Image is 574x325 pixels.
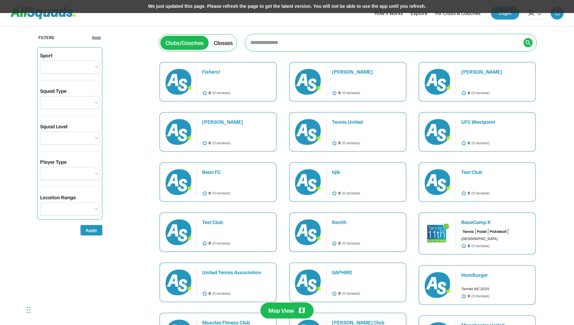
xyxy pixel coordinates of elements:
div: (0 reviews) [212,290,230,296]
div: BaseCamp X [461,218,530,226]
div: Squad Level [40,122,67,130]
div: (0 reviews) [342,190,360,196]
div: 0 [338,140,341,146]
div: (0 reviews) [471,140,490,146]
div: (0 reviews) [471,243,490,249]
img: star-01%20%282%29.svg [461,293,466,299]
img: AS-100x100%402x.png [424,272,450,298]
div: [PERSON_NAME] [202,118,271,126]
img: star-01%20%282%29.svg [202,291,207,296]
img: star-01%20%282%29.svg [202,241,207,246]
div: 0 [209,240,211,246]
div: Tarneit VIC 3029 [461,286,530,292]
div: Reset [92,35,101,40]
div: 0 [338,90,341,96]
img: star-01%20%282%29.svg [202,140,207,146]
div: 0 [209,140,211,146]
div: Xenith [332,218,401,226]
img: star-01%20%282%29.svg [461,90,466,96]
img: AS-100x100%402x.png [424,119,450,145]
div: (0 reviews) [342,290,360,296]
div: Squad Type [40,87,66,95]
img: star-01%20%282%29.svg [332,140,337,146]
div: (0 reviews) [471,90,490,96]
div: tijik [332,168,401,176]
div: (0 reviews) [342,140,360,146]
img: star-01%20%282%29.svg [332,241,337,246]
div: 0 [468,293,470,299]
div: Test Club [461,168,530,176]
img: AS-100x100%402x.png [165,219,191,245]
div: Map View [268,306,294,315]
div: FILTERS [38,34,54,41]
div: (0 reviews) [212,240,230,246]
button: Login [491,7,519,20]
div: (0 reviews) [342,240,360,246]
div: Pickleball [490,229,507,234]
div: (0 reviews) [471,190,490,196]
img: star-01%20%282%29.svg [202,90,207,96]
img: AS-100x100%402x.png [295,169,321,195]
div: (0 reviews) [212,140,230,146]
div: HamBurger [461,271,530,279]
div: Fishers! [202,68,271,76]
div: (0 reviews) [212,190,230,196]
div: How it works [375,10,403,16]
div: 0 [338,290,341,296]
img: star-01%20%282%29.svg [332,291,337,296]
img: star-01%20%282%29.svg [202,191,207,196]
img: AS-100x100%402x.png [165,269,191,295]
div: Sport [40,51,52,59]
div: 0 [338,240,341,246]
img: club.jpeg [424,220,450,247]
div: 0 [468,243,470,249]
div: UFC Westpoint [461,118,530,126]
div: [GEOGRAPHIC_DATA] [461,236,530,242]
div: Player Type [40,158,66,166]
img: AS-100x100%402x.png [165,69,191,95]
img: AS-100x100%402x.png [165,119,191,145]
button: Apply [81,225,102,235]
div: (0 reviews) [212,90,230,96]
img: AS-100x100%402x.png [165,169,191,195]
div: Location Range [40,193,76,201]
div: (0 reviews) [471,293,490,299]
img: AS-100x100%402x.png [295,269,321,295]
div: [PERSON_NAME] [461,68,530,76]
div: Classes [214,38,233,47]
img: AS-100x100%402x.png [424,69,450,95]
div: Explore [411,10,427,16]
div: United Tennis Association [202,268,271,276]
div: 0 [338,190,341,196]
div: Tennis [463,229,474,234]
img: AS-100x100%402x.png [295,119,321,145]
div: For Clubs & Coaches [435,10,480,16]
div: SAPHIRE [332,268,401,276]
div: Padel [477,229,487,234]
div: Clubs/Coaches [166,38,203,47]
div: 0 [209,90,211,96]
div: 0 [209,190,211,196]
div: 0 [209,290,211,296]
img: star-01%20%282%29.svg [461,191,466,196]
img: AS-100x100%402x.png [424,169,450,195]
img: star-01%20%282%29.svg [461,243,466,249]
div: (0 reviews) [342,90,360,96]
div: 0 [468,90,470,96]
img: Icon%20%2838%29.svg [525,40,531,45]
div: [PERSON_NAME] [332,68,401,76]
div: 0 [468,190,470,196]
img: AS-100x100%402x.png [295,69,321,95]
img: star-01%20%282%29.svg [461,140,466,146]
div: Test Club [202,218,271,226]
img: star-01%20%282%29.svg [332,90,337,96]
div: 0 [468,140,470,146]
img: AS-100x100%402x.png [295,219,321,245]
div: Bean FC [202,168,271,176]
img: star-01%20%282%29.svg [332,191,337,196]
div: Tennis United [332,118,401,126]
